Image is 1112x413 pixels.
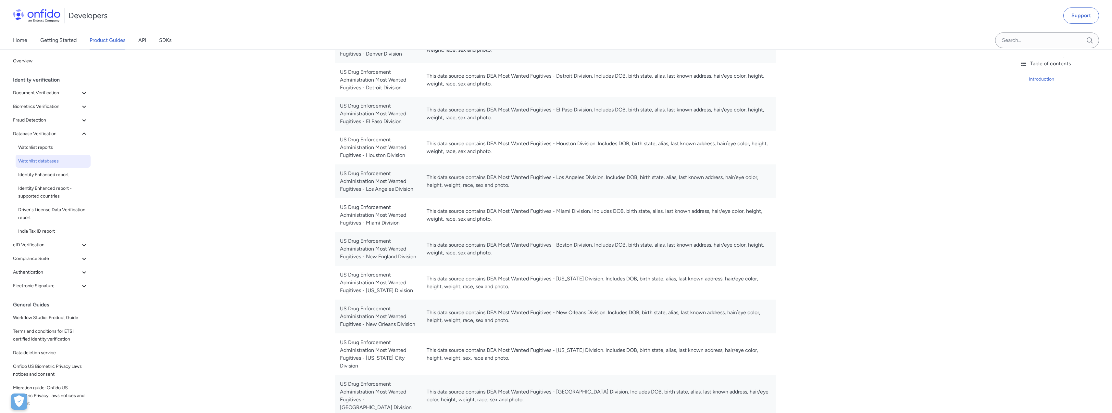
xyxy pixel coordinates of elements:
span: Workflow Studio: Product Guide [13,314,88,322]
a: Identity Enhanced report [16,168,91,181]
td: This data source contains DEA Most Wanted Fugitives - Los Angeles Division. Includes DOB, birth s... [421,164,776,198]
td: This data source contains DEA Most Wanted Fugitives - Boston Division. Includes DOB, birth state,... [421,232,776,266]
a: Watchlist databases [16,155,91,168]
span: Authentication [13,268,80,276]
a: Introduction [1029,75,1107,83]
span: Fraud Detection [13,116,80,124]
input: Onfido search input field [995,32,1099,48]
span: Electronic Signature [13,282,80,290]
button: Electronic Signature [10,279,91,292]
a: Data deletion service [10,346,91,359]
button: Database Verification [10,127,91,140]
td: This data source contains DEA Most Wanted Fugitives - New Orleans Division. Includes DOB, birth s... [421,300,776,333]
td: This data source contains DEA Most Wanted Fugitives - Houston Division. Includes DOB, birth state... [421,131,776,164]
td: US Drug Enforcement Administration Most Wanted Fugitives - [US_STATE] Division [335,266,422,300]
span: Database Verification [13,130,80,138]
a: Support [1063,7,1099,24]
a: SDKs [159,31,171,49]
a: Watchlist reports [16,141,91,154]
span: Overview [13,57,88,65]
td: US Drug Enforcement Administration Most Wanted Fugitives - Miami Division [335,198,422,232]
span: Driver's License Data Verification report [18,206,88,222]
span: Watchlist reports [18,144,88,151]
span: India Tax ID report [18,227,88,235]
span: Terms and conditions for ETSI certified identity verification [13,328,88,343]
td: US Drug Enforcement Administration Most Wanted Fugitives - El Paso Division [335,97,422,131]
span: Data deletion service [13,349,88,357]
td: US Drug Enforcement Administration Most Wanted Fugitives - Detroit Division [335,63,422,97]
div: General Guides [13,298,93,311]
span: Onfido US Biometric Privacy Laws notices and consent [13,363,88,378]
button: Authentication [10,266,91,279]
div: Table of contents [1020,60,1107,68]
button: Fraud Detection [10,114,91,127]
button: Compliance Suite [10,252,91,265]
td: US Drug Enforcement Administration Most Wanted Fugitives - Los Angeles Division [335,164,422,198]
a: Migration guide: Onfido US Biometric Privacy Laws notices and consent [10,381,91,410]
a: Getting Started [40,31,77,49]
td: US Drug Enforcement Administration Most Wanted Fugitives - New England Division [335,232,422,266]
button: Biometrics Verification [10,100,91,113]
td: This data source contains DEA Most Wanted Fugitives - El Paso Division. Includes DOB, birth state... [421,97,776,131]
button: Open Preferences [11,394,27,410]
span: Identity Enhanced report [18,171,88,179]
span: Identity Enhanced report - supported countries [18,185,88,200]
td: US Drug Enforcement Administration Most Wanted Fugitives - Houston Division [335,131,422,164]
span: Compliance Suite [13,255,80,263]
button: Document Verification [10,86,91,99]
td: This data source contains DEA Most Wanted Fugitives - [US_STATE] Division. Includes DOB, birth st... [421,333,776,375]
a: Terms and conditions for ETSI certified identity verification [10,325,91,346]
a: Workflow Studio: Product Guide [10,311,91,324]
a: Onfido US Biometric Privacy Laws notices and consent [10,360,91,381]
td: US Drug Enforcement Administration Most Wanted Fugitives - [US_STATE] City Division [335,333,422,375]
a: Home [13,31,27,49]
a: Identity Enhanced report - supported countries [16,182,91,203]
h1: Developers [69,10,107,21]
span: Document Verification [13,89,80,97]
a: India Tax ID report [16,225,91,238]
td: This data source contains DEA Most Wanted Fugitives - Detroit Division. Includes DOB, birth state... [421,63,776,97]
a: Driver's License Data Verification report [16,203,91,224]
td: This data source contains DEA Most Wanted Fugitives - Miami Division. Includes DOB, birth state, ... [421,198,776,232]
button: eID Verification [10,239,91,252]
img: Onfido Logo [13,9,60,22]
td: This data source contains DEA Most Wanted Fugitives - [US_STATE] Division. Includes DOB, birth st... [421,266,776,300]
span: eID Verification [13,241,80,249]
td: US Drug Enforcement Administration Most Wanted Fugitives - New Orleans Division [335,300,422,333]
span: Watchlist databases [18,157,88,165]
a: Product Guides [90,31,125,49]
div: Identity verification [13,73,93,86]
div: Cookie Preferences [11,394,27,410]
a: API [138,31,146,49]
a: Overview [10,55,91,68]
span: Migration guide: Onfido US Biometric Privacy Laws notices and consent [13,384,88,407]
span: Biometrics Verification [13,103,80,110]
